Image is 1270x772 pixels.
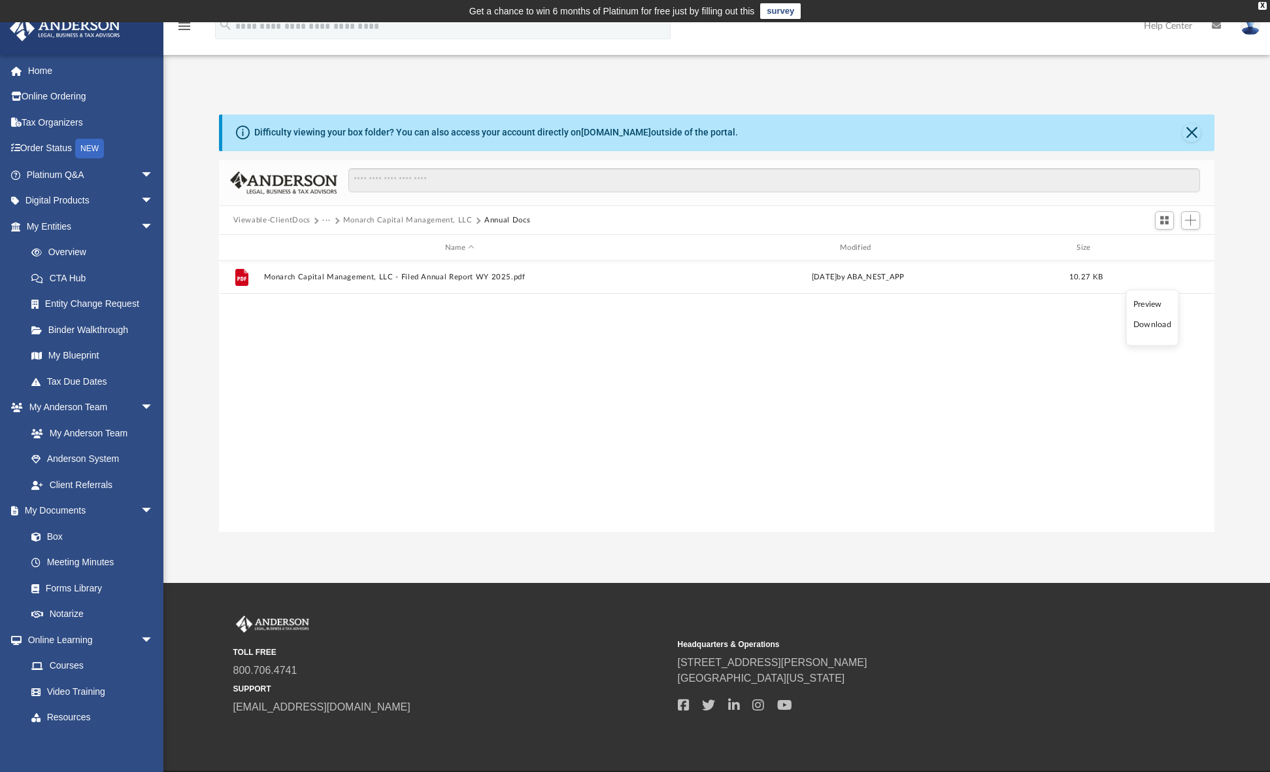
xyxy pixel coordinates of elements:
[469,3,755,19] div: Get a chance to win 6 months of Platinum for free just by filling out this
[224,242,257,254] div: id
[9,58,173,84] a: Home
[1182,124,1201,142] button: Close
[176,18,192,34] i: menu
[18,705,167,731] a: Resources
[661,272,1054,283] div: [DATE] by ABA_NEST_APP
[233,665,297,676] a: 800.706.4741
[18,317,173,343] a: Binder Walkthrough
[18,291,173,317] a: Entity Change Request
[218,18,233,32] i: search
[18,653,167,679] a: Courses
[678,673,845,684] a: [GEOGRAPHIC_DATA][US_STATE]
[233,215,310,226] button: Viewable-ClientDocs
[9,84,173,110] a: Online Ordering
[678,639,1113,650] small: Headquarters & Operations
[9,498,167,524] a: My Documentsarrow_drop_down
[1118,242,1209,254] div: id
[233,683,669,695] small: SUPPORT
[1069,273,1103,281] span: 10.27 KB
[6,16,124,41] img: Anderson Advisors Platinum Portal
[18,472,167,498] a: Client Referrals
[484,215,530,226] button: Annual Docs
[9,162,173,188] a: Platinum Q&Aarrow_drop_down
[263,273,656,282] button: Monarch Capital Management, LLC - Filed Annual Report WY 2025.pdf
[254,126,738,139] div: Difficulty viewing your box folder? You can also access your account directly on outside of the p...
[9,109,173,135] a: Tax Organizers
[1155,211,1175,230] button: Switch to Grid View
[141,188,167,215] span: arrow_drop_down
[141,627,167,654] span: arrow_drop_down
[343,215,473,226] button: Monarch Capital Management, LLC
[141,162,167,188] span: arrow_drop_down
[141,395,167,421] span: arrow_drop_down
[18,343,167,369] a: My Blueprint
[1060,242,1112,254] div: Size
[18,420,160,446] a: My Anderson Team
[176,25,192,34] a: menu
[661,242,1054,254] div: Modified
[18,368,173,395] a: Tax Due Dates
[760,3,801,19] a: survey
[1126,290,1178,346] ul: More options
[18,550,167,576] a: Meeting Minutes
[9,395,167,421] a: My Anderson Teamarrow_drop_down
[233,701,410,712] a: [EMAIL_ADDRESS][DOMAIN_NAME]
[1133,297,1171,311] li: Preview
[219,261,1215,533] div: grid
[233,646,669,658] small: TOLL FREE
[18,523,160,550] a: Box
[1258,2,1267,10] div: close
[18,678,160,705] a: Video Training
[9,135,173,162] a: Order StatusNEW
[18,446,167,472] a: Anderson System
[581,127,651,137] a: [DOMAIN_NAME]
[18,575,160,601] a: Forms Library
[322,215,331,226] button: ···
[18,601,167,627] a: Notarize
[9,188,173,214] a: Digital Productsarrow_drop_down
[18,265,173,291] a: CTA Hub
[141,213,167,240] span: arrow_drop_down
[9,627,167,653] a: Online Learningarrow_drop_down
[141,498,167,525] span: arrow_drop_down
[678,657,867,668] a: [STREET_ADDRESS][PERSON_NAME]
[18,239,173,266] a: Overview
[263,242,656,254] div: Name
[1241,16,1260,35] img: User Pic
[75,139,104,158] div: NEW
[233,616,312,633] img: Anderson Advisors Platinum Portal
[1133,318,1171,332] li: Download
[1181,211,1201,230] button: Add
[348,168,1200,193] input: Search files and folders
[9,213,173,239] a: My Entitiesarrow_drop_down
